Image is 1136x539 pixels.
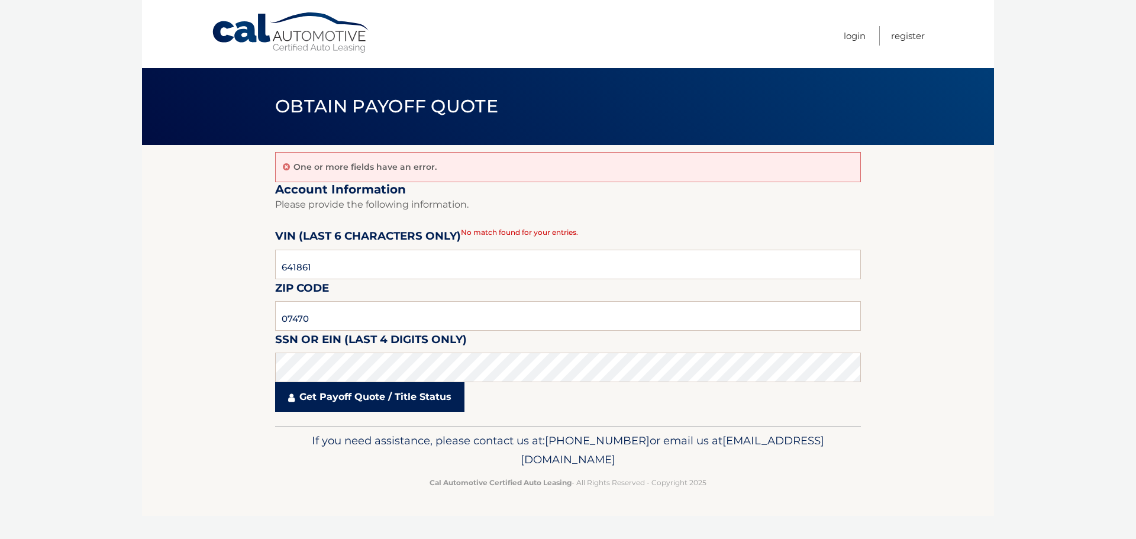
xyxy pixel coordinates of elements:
[275,331,467,353] label: SSN or EIN (last 4 digits only)
[293,162,437,172] p: One or more fields have an error.
[275,382,464,412] a: Get Payoff Quote / Title Status
[521,434,824,466] span: [EMAIL_ADDRESS][DOMAIN_NAME]
[275,196,861,213] p: Please provide the following information.
[545,434,650,447] span: [PHONE_NUMBER]
[275,182,861,197] h2: Account Information
[891,26,925,46] a: Register
[283,476,853,489] p: - All Rights Reserved - Copyright 2025
[275,227,461,249] label: VIN (last 6 characters only)
[430,478,572,487] strong: Cal Automotive Certified Auto Leasing
[844,26,866,46] a: Login
[461,228,578,237] span: No match found for your entries.
[283,431,853,469] p: If you need assistance, please contact us at: or email us at
[275,279,329,301] label: Zip Code
[275,95,498,117] span: Obtain Payoff Quote
[211,12,371,54] a: Cal Automotive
